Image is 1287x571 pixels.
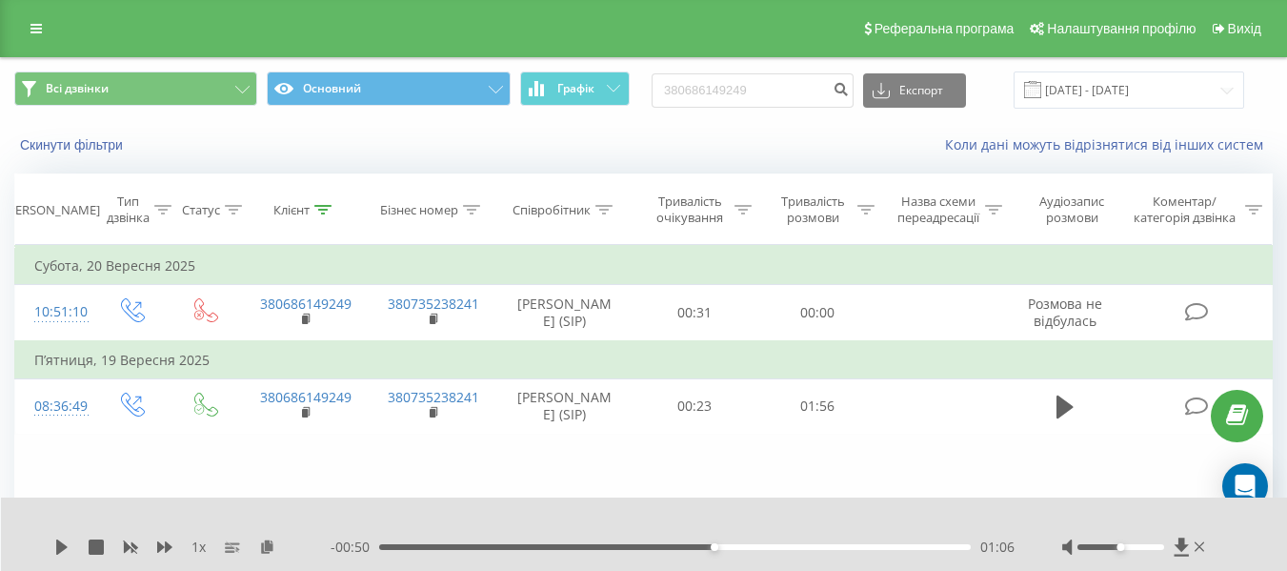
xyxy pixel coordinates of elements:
[756,285,879,341] td: 00:00
[633,285,756,341] td: 00:31
[260,295,352,313] a: 380686149249
[14,71,257,106] button: Всі дзвінки
[711,543,718,551] div: Accessibility label
[14,136,132,153] button: Скинути фільтри
[980,538,1015,557] span: 01:06
[267,71,510,106] button: Основний
[863,73,966,108] button: Експорт
[191,538,206,557] span: 1 x
[520,71,630,106] button: Графік
[15,341,1273,379] td: П’ятниця, 19 Вересня 2025
[388,388,479,406] a: 380735238241
[34,388,74,425] div: 08:36:49
[1028,295,1102,330] span: Розмова не відбулась
[1047,21,1196,36] span: Налаштування профілю
[1222,463,1268,509] div: Open Intercom Messenger
[496,285,633,341] td: [PERSON_NAME] (SIP)
[46,81,109,96] span: Всі дзвінки
[273,202,310,218] div: Клієнт
[557,82,594,95] span: Графік
[388,295,479,313] a: 380735238241
[1129,194,1240,226] div: Коментар/категорія дзвінка
[896,194,980,226] div: Назва схеми переадресації
[15,247,1273,285] td: Субота, 20 Вересня 2025
[875,21,1015,36] span: Реферальна програма
[4,202,100,218] div: [PERSON_NAME]
[182,202,220,218] div: Статус
[513,202,591,218] div: Співробітник
[1116,543,1124,551] div: Accessibility label
[774,194,853,226] div: Тривалість розмови
[34,294,74,331] div: 10:51:10
[260,388,352,406] a: 380686149249
[756,378,879,434] td: 01:56
[651,194,730,226] div: Тривалість очікування
[652,73,854,108] input: Пошук за номером
[331,538,379,557] span: - 00:50
[107,194,150,226] div: Тип дзвінка
[945,135,1273,153] a: Коли дані можуть відрізнятися вiд інших систем
[1228,21,1261,36] span: Вихід
[633,378,756,434] td: 00:23
[380,202,458,218] div: Бізнес номер
[496,378,633,434] td: [PERSON_NAME] (SIP)
[1024,194,1120,226] div: Аудіозапис розмови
